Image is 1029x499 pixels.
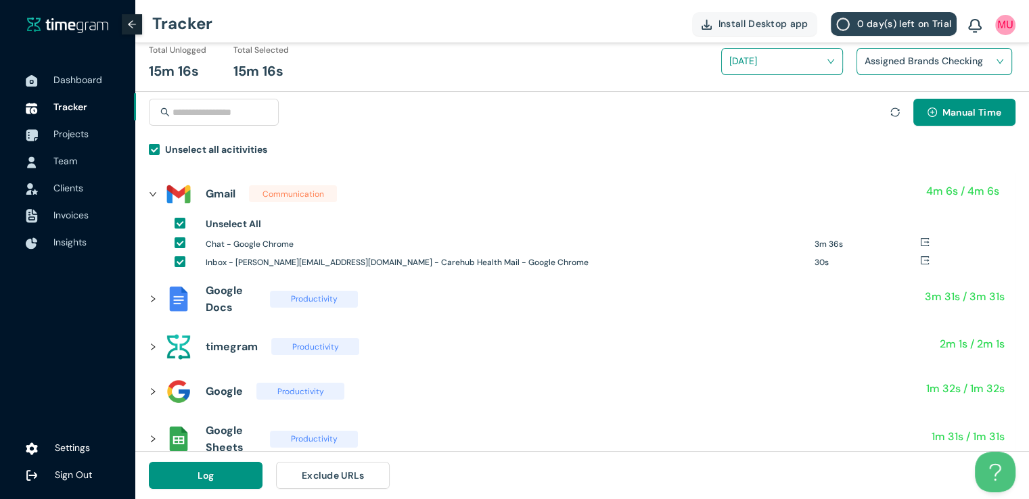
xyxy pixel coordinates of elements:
[815,256,920,269] h1: 30s
[152,3,212,44] h1: Tracker
[206,338,258,355] h1: timegram
[53,155,77,167] span: Team
[920,256,930,265] span: export
[206,216,261,231] h1: Unselect All
[55,442,90,454] span: Settings
[53,182,83,194] span: Clients
[920,237,930,247] span: export
[206,422,256,456] h1: Google Sheets
[27,16,108,32] img: timegram
[256,383,344,400] span: Productivity
[149,190,157,198] span: right
[165,142,267,157] h1: Unselect all acitivities
[995,15,1015,35] img: UserIcon
[890,108,900,117] span: sync
[270,431,358,448] span: Productivity
[26,442,38,455] img: settings.78e04af822cf15d41b38c81147b09f22.svg
[928,108,937,118] span: plus-circle
[26,237,38,249] img: InsightsIcon
[968,19,982,34] img: BellIcon
[149,343,157,351] span: right
[165,285,192,312] img: assets%2Ficons%2Fdocs_official.png
[53,74,102,86] span: Dashboard
[149,387,157,396] span: right
[233,44,289,57] h1: Total Selected
[940,335,1005,352] h1: 2m 1s / 2m 1s
[856,16,951,31] span: 0 day(s) left on Trial
[925,288,1005,305] h1: 3m 31s / 3m 31s
[276,462,390,489] button: Exclude URLs
[233,61,283,82] h1: 15m 16s
[53,209,89,221] span: Invoices
[165,378,192,405] img: assets%2Ficons%2Ficons8-google-240.png
[53,236,87,248] span: Insights
[26,156,38,168] img: UserIcon
[198,468,214,483] span: Log
[926,380,1005,397] h1: 1m 32s / 1m 32s
[165,425,192,452] img: assets%2Ficons%2Fsheets_official.png
[206,383,243,400] h1: Google
[127,20,137,29] span: arrow-left
[149,61,199,82] h1: 15m 16s
[718,16,808,31] span: Install Desktop app
[249,185,337,202] span: Communication
[206,282,256,316] h1: Google Docs
[206,256,804,269] h1: Inbox - [PERSON_NAME][EMAIL_ADDRESS][DOMAIN_NAME] - Carehub Health Mail - Google Chrome
[815,238,920,251] h1: 3m 36s
[160,108,170,117] span: search
[206,238,804,251] h1: Chat - Google Chrome
[926,183,999,199] h1: 4m 6s / 4m 6s
[26,102,38,114] img: TimeTrackerIcon
[27,16,108,33] a: timegram
[206,185,235,202] h1: Gmail
[271,338,359,355] span: Productivity
[865,51,1024,71] h1: Assigned Brands Checking
[975,452,1015,492] iframe: Toggle Customer Support
[165,333,192,360] img: assets%2Ficons%2Ftg.png
[702,20,712,30] img: DownloadApp
[913,99,1015,126] button: plus-circleManual Time
[149,295,157,303] span: right
[26,129,38,141] img: ProjectIcon
[53,128,89,140] span: Projects
[692,12,818,36] button: Install Desktop app
[932,428,1005,445] h1: 1m 31s / 1m 31s
[53,101,87,113] span: Tracker
[149,44,206,57] h1: Total Unlogged
[26,209,38,223] img: InvoiceIcon
[270,291,358,308] span: Productivity
[26,75,38,87] img: DashboardIcon
[26,469,38,481] img: logOut.ca60ddd252d7bab9102ea2608abe0238.svg
[165,181,192,208] img: assets%2Ficons%2Ficons8-gmail-240.png
[302,468,365,483] span: Exclude URLs
[149,435,157,443] span: right
[149,462,262,489] button: Log
[55,469,92,481] span: Sign Out
[942,105,1001,120] span: Manual Time
[26,183,38,195] img: InvoiceIcon
[831,12,957,36] button: 0 day(s) left on Trial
